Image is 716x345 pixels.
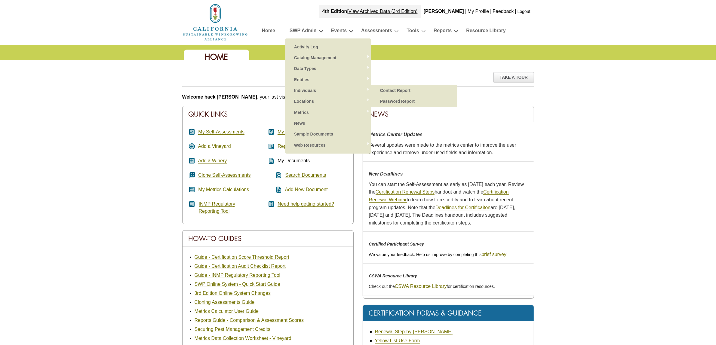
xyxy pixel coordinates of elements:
[434,26,452,37] a: Reports
[319,5,421,18] div: |
[278,129,299,135] a: My Profile
[205,52,228,62] span: Home
[198,129,244,135] a: My Self-Assessments
[268,172,283,179] i: find_in_page
[291,63,365,74] a: Data Types
[481,252,506,257] a: brief survey
[198,144,231,149] a: Add a Vineyard
[291,74,365,85] a: Entities
[375,329,453,334] a: Renewal Step-by-[PERSON_NAME]
[367,142,370,148] span: »
[493,72,534,82] div: Take A Tour
[291,129,365,139] a: Sample Documents
[291,107,365,118] a: Metrics
[367,77,370,83] span: »
[268,157,275,164] i: description
[493,9,514,14] a: Feedback
[369,132,423,137] strong: Metrics Center Updates
[367,109,370,115] span: »
[268,200,275,208] i: help_center
[518,9,530,14] a: Logout
[465,5,467,18] div: |
[285,172,326,178] a: Search Documents
[262,26,275,37] a: Home
[435,205,490,210] a: Deadlines for Certificaiton
[195,300,255,305] a: Cloning Assessments Guide
[291,41,365,52] a: Activity Log
[367,55,370,61] span: »
[291,52,365,63] a: Catalog Management
[285,187,328,192] a: Add New Document
[349,9,418,14] a: View Archived Data (3rd Edition)
[195,318,304,323] a: Reports Guide - Comparison & Assessment Scores
[195,309,259,314] a: Metrics Calculator User Guide
[182,94,257,99] b: Welcome back [PERSON_NAME]
[369,284,495,289] span: Check out the for certification resources.
[189,128,196,136] i: assignment_turned_in
[183,106,353,122] div: Quick Links
[268,143,275,150] i: assessment
[515,5,517,18] div: |
[407,26,419,37] a: Tools
[468,9,489,14] a: My Profile
[466,26,506,37] a: Resource Library
[376,189,435,195] a: Certification Renewal Steps
[363,305,534,321] div: Certification Forms & Guidance
[195,336,291,341] a: Metrics Data Collection Worksheet - Vineyard
[199,201,235,214] a: INMP RegulatoryReporting Tool
[322,9,347,14] strong: 4th Edition
[198,158,227,163] a: Add a Winery
[291,140,365,151] a: Web Resources
[331,26,347,37] a: Events
[278,158,310,163] span: My Documents
[268,128,275,136] i: account_box
[367,98,370,104] span: »
[377,85,451,96] a: Contact Report
[291,85,365,96] a: Individuals
[182,3,248,41] img: logo_cswa2x.png
[377,96,451,107] a: Password Report
[361,26,392,37] a: Assessments
[195,327,271,332] a: Securing Pest Management Credits
[424,9,464,14] b: [PERSON_NAME]
[195,273,281,278] a: Guide - INMP Regulatory Reporting Tool
[198,172,250,178] a: Clone Self-Assessments
[363,106,534,122] div: News
[369,189,509,203] a: Certification Renewal Webinar
[490,5,492,18] div: |
[369,252,508,257] span: We value your feedback. Help us improve by completing this .
[183,231,353,247] div: How-To Guides
[369,171,403,176] strong: New Deadlines
[291,118,365,129] a: News
[291,96,365,107] a: Locations
[195,291,271,296] a: 3rd Edition Online System Changes
[278,144,294,149] a: Reports
[189,143,196,150] i: add_circle
[369,142,516,155] span: Several updates were made to the metrics center to improve the user experience and remove under-u...
[278,201,334,207] a: Need help getting started?
[189,186,196,193] i: calculate
[290,26,317,37] a: SWP Admin
[268,186,283,193] i: note_add
[195,282,280,287] a: SWP Online System - Quick Start Guide
[367,87,370,93] span: »
[189,200,196,208] i: article
[189,172,196,179] i: queue
[367,66,370,72] span: »
[189,157,196,164] i: add_box
[198,187,249,192] a: My Metrics Calculations
[195,255,289,260] a: Guide - Certification Score Threshold Report
[375,338,420,343] a: Yellow List Use Form
[369,242,424,246] em: Certified Participant Survey
[195,264,286,269] a: Guide - Certification Audit Checklist Report
[369,181,528,227] p: You can start the Self-Assessment as early as [DATE] each year. Review the handout and watch the ...
[182,19,248,24] a: Home
[182,93,534,101] p: , your last visit was [DATE].
[395,284,447,289] a: CSWA Resource Library
[369,273,417,278] em: CSWA Resource Library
